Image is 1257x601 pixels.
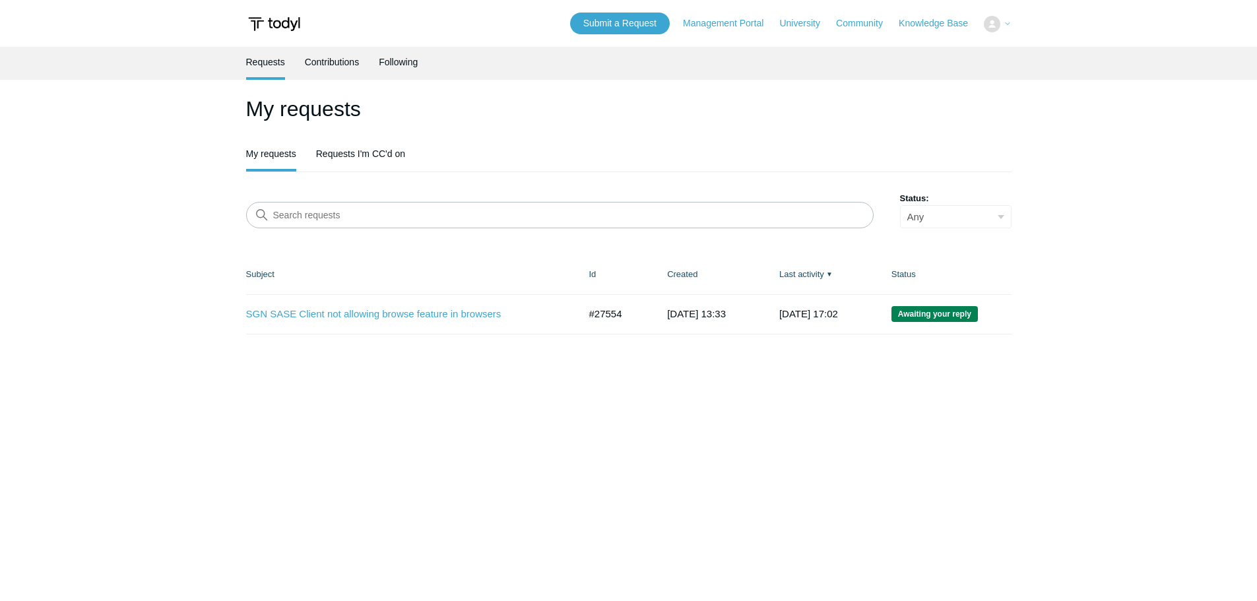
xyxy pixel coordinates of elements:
[246,93,1012,125] h1: My requests
[246,12,302,36] img: Todyl Support Center Help Center home page
[570,13,670,34] a: Submit a Request
[667,308,726,319] time: 2025-08-20T13:33:25+00:00
[246,47,285,77] a: Requests
[891,306,978,322] span: We are waiting for you to respond
[779,269,824,279] a: Last activity▼
[826,269,833,279] span: ▼
[246,307,560,322] a: SGN SASE Client not allowing browse feature in browsers
[900,192,1012,205] label: Status:
[779,308,838,319] time: 2025-08-24T17:02:21+00:00
[836,16,896,30] a: Community
[899,16,981,30] a: Knowledge Base
[305,47,360,77] a: Contributions
[576,255,655,294] th: Id
[246,202,874,228] input: Search requests
[576,294,655,334] td: #27554
[316,139,405,169] a: Requests I'm CC'd on
[878,255,1012,294] th: Status
[379,47,418,77] a: Following
[779,16,833,30] a: University
[667,269,697,279] a: Created
[683,16,777,30] a: Management Portal
[246,139,296,169] a: My requests
[246,255,576,294] th: Subject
